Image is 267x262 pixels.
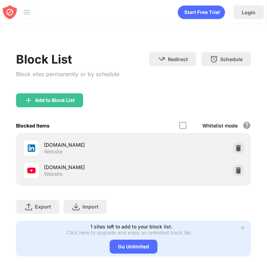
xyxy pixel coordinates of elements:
[35,204,51,210] div: Export
[44,171,62,177] div: Website
[44,148,62,155] div: Website
[168,56,188,62] div: Redirect
[110,240,157,254] div: Go Unlimited
[82,204,98,210] div: Import
[35,97,75,103] div: Add to Block List
[44,141,134,148] div: [DOMAIN_NAME]
[16,69,119,79] div: Block sites permanently or by schedule
[16,52,119,66] div: Block List
[202,123,238,129] div: Whitelist mode
[90,224,172,230] div: 1 sites left to add to your block list.
[242,9,255,15] div: Login
[16,123,50,129] div: Blocked Items
[178,5,225,19] div: animation
[3,5,17,19] img: blocksite-icon-red.svg
[27,144,36,152] img: favicons
[67,230,192,235] div: Click here to upgrade and enjoy an unlimited block list.
[44,163,134,171] div: [DOMAIN_NAME]
[240,225,245,231] img: x-button.svg
[220,56,243,62] div: Schedule
[27,166,36,175] img: favicons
